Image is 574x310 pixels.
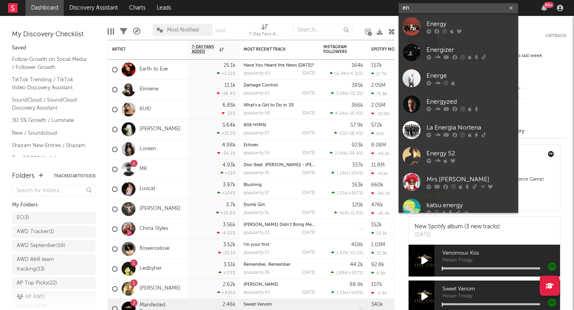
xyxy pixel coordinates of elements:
div: ( ) [334,210,363,216]
a: Sweet Venom [244,302,272,307]
span: Venomous Kiss [442,249,560,258]
div: -96.2k [371,191,390,196]
div: 120k [352,202,363,208]
span: +932 % [348,291,362,295]
a: 3D 5% Growth / Luminate [12,116,88,125]
a: Have You Heard the News [DATE]? [244,63,314,68]
div: 80k [371,131,384,136]
span: 522 [339,131,346,136]
div: Remember, Remember [244,263,315,267]
a: Energyzed [399,91,518,117]
a: Elmiene [140,86,158,93]
div: -43.2k [371,151,389,156]
div: [DATE] [302,251,315,255]
a: Energizer [399,39,518,65]
div: popularity: 42 [244,290,270,295]
div: Damage Control [244,83,315,88]
a: I'm your first [244,243,269,247]
div: AWD A&R team tracking ( 13 ) [17,255,73,274]
div: 25.1k [224,63,236,68]
div: [DATE] [302,231,315,235]
div: Have You Heard the News Today? [244,63,315,68]
div: +15.2 % [217,131,236,136]
input: Search for artists [399,3,518,13]
button: 99+ [541,5,547,11]
span: +104 % [348,171,362,176]
div: Echoes [244,143,315,147]
div: 157k [371,63,382,68]
div: 3.97k [223,182,236,188]
div: [DATE] [302,131,315,135]
span: -32.3 % [348,92,362,96]
span: 2.04k [335,151,346,156]
div: ( ) [332,190,363,196]
div: ( ) [331,270,363,275]
div: +171 % [218,270,236,275]
div: -- [513,84,566,94]
div: popularity: 57 [244,251,269,255]
div: My Folders [12,200,96,210]
div: [DATE] [302,290,315,295]
a: New / Soundcloud [12,129,88,137]
div: ( ) [334,131,363,136]
div: -26.4k [371,211,390,216]
a: Dior (feat. [PERSON_NAME]) - [PERSON_NAME] Remix [244,163,354,167]
span: 16.9k [335,72,346,76]
a: 808 HYMN [244,123,266,128]
span: +4.21 % [347,72,362,76]
div: Dumb Girl [244,203,315,207]
div: 476k [371,202,383,208]
div: Sweet Venom [244,302,315,307]
div: popularity: 54 [244,151,270,155]
div: -421k [371,171,388,176]
div: Harriet [244,283,315,287]
div: What's a Girl to Do in '25 [244,103,315,108]
div: Spotify Monthly Listeners [371,47,431,52]
div: AP Top Picks ( 22 ) [17,279,57,288]
input: Search... [293,24,353,36]
a: AWD September(59) [12,240,96,252]
div: -34.2 % [217,151,236,156]
div: Most Recent Track [244,47,303,52]
div: 808 HYMN [244,123,315,128]
div: -25.1 % [218,250,236,255]
div: [DATE] [302,151,315,155]
div: [DATE] [302,171,315,175]
div: Folders [12,171,35,181]
div: 572k [371,123,382,128]
a: [PERSON_NAME] [140,206,181,212]
span: -32.2 % [348,251,362,255]
span: 1.19k [336,171,347,176]
span: 460 [339,211,348,216]
div: 366k [351,103,363,108]
span: Most Notified [167,27,199,33]
div: popularity: 57 [244,131,269,135]
span: 1.53k [336,291,347,295]
div: [DATE] [415,231,500,239]
div: [DATE] [302,91,315,96]
div: A&R Pipeline [133,20,140,43]
span: +167 % [348,191,362,196]
div: ( ) [331,290,363,295]
div: 1.03M [371,242,385,247]
div: ( ) [330,71,363,76]
span: -39.4 % [348,151,362,156]
div: 7-Day Fans Added (7-Day Fans Added) [249,20,281,43]
div: popularity: 35 [244,171,269,175]
div: Saved [12,43,96,53]
div: 340k [371,302,383,307]
span: -10.4 % [348,112,362,116]
span: 1.47k [336,251,347,255]
div: 3.52k [223,242,236,247]
div: I'm your first [244,243,315,247]
div: Artist [112,47,172,52]
div: EC ( 3 ) [17,213,29,223]
div: 395k [352,83,363,88]
div: -- [513,94,566,104]
div: 660k [371,182,383,188]
div: 923k [352,143,363,148]
a: Shazam New Entries / Shazam [12,141,88,150]
a: La Energia Nortena [399,117,518,143]
a: EC(3) [12,212,96,224]
div: Dior (feat. Chrystal) - Félix Remix [244,163,315,167]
